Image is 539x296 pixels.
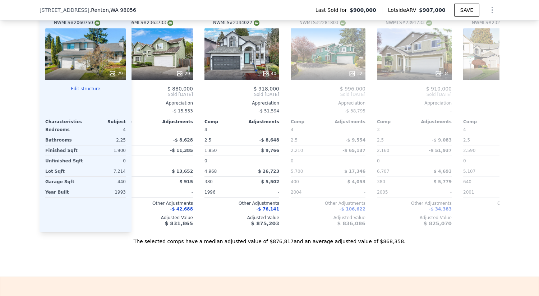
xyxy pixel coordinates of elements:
button: Show Options [485,3,499,17]
div: Garage Sqft [45,177,84,187]
div: - [243,156,279,166]
div: 2005 [377,187,413,197]
div: Adjusted Value [377,215,452,221]
span: 0 [291,158,294,163]
img: NWMLS Logo [95,20,100,26]
span: 5,107 [463,169,475,174]
span: $ 4,053 [347,179,365,184]
span: $ 910,000 [426,86,452,92]
div: Finished Sqft [45,145,84,156]
span: -$ 38,795 [345,108,365,114]
div: - [416,125,452,135]
span: 2,210 [291,148,303,153]
div: 2.5 [118,135,154,145]
span: -$ 106,622 [340,207,365,212]
span: 4 [463,127,466,132]
span: Sold [DATE] [204,92,279,97]
div: 29 [109,70,123,77]
div: - [330,125,365,135]
div: 1,900 [87,145,126,156]
span: $ 17,346 [344,169,365,174]
span: -$ 34,383 [429,207,452,212]
button: Edit structure [45,86,126,92]
span: 4 [204,127,207,132]
div: Adjusted Value [463,215,538,221]
div: Other Adjustments [204,200,279,206]
div: Appreciation [377,100,452,106]
img: NWMLS Logo [254,20,259,26]
div: - [416,187,452,197]
span: , Renton [89,6,136,14]
span: $ 915 [179,179,193,184]
div: Adjusted Value [204,215,279,221]
span: Lotside ARV [388,6,419,14]
span: 380 [377,179,385,184]
div: Lot Sqft [45,166,84,176]
div: Year Built [45,187,84,197]
div: 2.5 [291,135,327,145]
div: Appreciation [463,100,538,106]
span: $ 9,766 [261,148,279,153]
div: NWMLS # 2363733 [127,20,173,26]
div: 2001 [118,187,154,197]
div: - [330,156,365,166]
span: $ 5,779 [434,179,452,184]
div: - [377,106,452,116]
span: , WA 98056 [109,7,136,13]
span: $ 836,086 [337,221,365,226]
span: $907,000 [419,7,446,13]
div: 4 [87,125,126,135]
span: -$ 42,688 [170,207,193,212]
span: Sold [DATE] [463,92,538,97]
span: 4 [291,127,294,132]
div: - [243,125,279,135]
span: 5,700 [291,169,303,174]
div: 2.5 [377,135,413,145]
div: NWMLS # 2060750 [54,20,100,26]
div: 1996 [204,187,240,197]
span: 380 [204,179,213,184]
span: Last Sold for [315,6,350,14]
div: Subject [86,119,126,125]
div: 2.5 [463,135,499,145]
span: Sold [DATE] [377,92,452,97]
span: 640 [463,179,471,184]
div: Bathrooms [45,135,84,145]
span: Sold [DATE] [291,92,365,97]
span: 6,707 [377,169,389,174]
div: 2.5 [204,135,240,145]
span: -$ 8,628 [173,138,193,143]
div: Other Adjustments [463,200,538,206]
span: -$ 51,937 [429,148,452,153]
div: - [416,156,452,166]
div: Appreciation [291,100,365,106]
div: NWMLS # 2281803 [299,20,346,26]
div: Adjusted Value [118,215,193,221]
div: Other Adjustments [377,200,452,206]
div: 2004 [291,187,327,197]
span: 0 [463,158,466,163]
div: 2001 [463,187,499,197]
div: NWMLS # 2344022 [213,20,259,26]
div: 7,214 [87,166,126,176]
span: -$ 76,141 [256,207,279,212]
img: NWMLS Logo [340,20,346,26]
span: $ 880,000 [167,86,193,92]
span: Sold [DATE] [118,92,193,97]
div: 0 [87,156,126,166]
span: $ 875,203 [251,221,279,226]
span: $ 825,070 [424,221,452,226]
span: -$ 65,137 [342,148,365,153]
div: Comp [463,119,501,125]
div: Adjustments [328,119,365,125]
span: $ 918,000 [254,86,279,92]
div: NWMLS # 2326365 [472,20,518,26]
span: 0 [204,158,207,163]
span: $ 831,865 [165,221,193,226]
div: Adjustments [156,119,193,125]
div: Comp [204,119,242,125]
div: Adjustments [242,119,279,125]
div: 1993 [87,187,126,197]
span: 1,850 [204,148,217,153]
div: Characteristics [45,119,86,125]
